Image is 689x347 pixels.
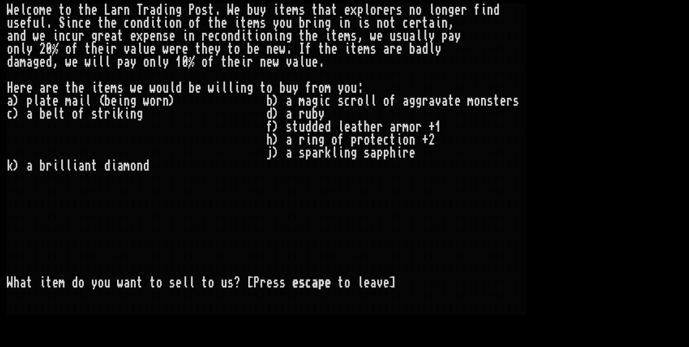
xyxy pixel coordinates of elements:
div: i [338,17,344,30]
div: u [72,30,78,43]
div: d [234,30,240,43]
div: , [448,17,454,30]
div: n [377,17,383,30]
div: x [137,30,143,43]
div: w [33,30,39,43]
div: a [13,56,20,69]
div: e [85,17,91,30]
div: n [169,4,175,17]
div: i [240,56,247,69]
div: n [72,17,78,30]
div: I [299,43,305,56]
div: s [370,43,377,56]
div: r [98,30,104,43]
div: l [39,17,46,30]
div: o [435,4,441,17]
div: y [163,56,169,69]
div: s [299,4,305,17]
div: c [78,17,85,30]
div: b [299,17,305,30]
div: l [20,4,26,17]
div: a [415,43,422,56]
div: e [72,56,78,69]
div: % [52,43,59,56]
div: e [273,43,279,56]
div: . [318,56,325,69]
div: g [91,30,98,43]
div: e [338,30,344,43]
div: l [415,30,422,43]
div: w [130,82,137,95]
div: t [390,17,396,30]
div: u [33,17,39,30]
div: e [286,4,292,17]
div: n [260,56,266,69]
div: b [247,4,253,17]
div: c [403,17,409,30]
div: a [292,56,299,69]
div: i [325,30,331,43]
div: a [428,17,435,30]
div: 0 [182,56,188,69]
div: l [428,4,435,17]
div: s [163,30,169,43]
div: w [279,43,286,56]
div: w [85,56,91,69]
div: f [72,43,78,56]
div: t [318,43,325,56]
div: y [130,56,137,69]
div: h [305,30,312,43]
div: 2 [39,43,46,56]
div: s [201,4,208,17]
div: d [7,56,13,69]
div: g [448,4,454,17]
div: r [305,17,312,30]
div: u [7,17,13,30]
div: e [98,43,104,56]
div: L [104,4,111,17]
div: y [214,43,221,56]
div: i [273,4,279,17]
div: r [201,30,208,43]
div: i [435,17,441,30]
div: e [150,43,156,56]
div: t [195,43,201,56]
div: t [221,56,227,69]
div: e [169,43,175,56]
div: r [390,43,396,56]
div: n [59,30,65,43]
div: e [130,30,137,43]
div: t [98,82,104,95]
div: o [415,4,422,17]
div: t [299,30,305,43]
div: P [188,4,195,17]
div: y [428,30,435,43]
div: t [208,4,214,17]
div: l [104,56,111,69]
div: i [163,17,169,30]
div: l [98,56,104,69]
div: f [195,17,201,30]
div: t [240,17,247,30]
div: e [39,30,46,43]
div: s [364,17,370,30]
div: g [33,56,39,69]
div: i [240,30,247,43]
div: f [208,56,214,69]
div: a [39,82,46,95]
div: d [156,4,163,17]
div: e [137,82,143,95]
div: r [390,4,396,17]
div: m [20,56,26,69]
div: i [273,30,279,43]
div: o [201,56,208,69]
div: o [143,56,150,69]
div: e [78,82,85,95]
div: e [91,4,98,17]
div: o [33,4,39,17]
div: n [188,30,195,43]
div: s [396,4,403,17]
div: o [130,17,137,30]
div: g [286,30,292,43]
div: a [7,30,13,43]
